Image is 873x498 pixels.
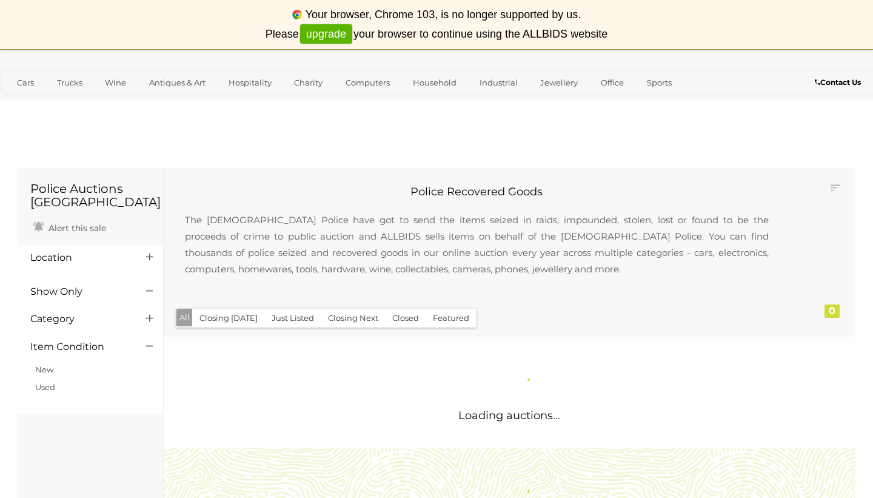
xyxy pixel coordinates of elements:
[30,286,128,297] h4: Show Only
[30,314,128,325] h4: Category
[35,382,55,392] a: Used
[815,78,861,87] b: Contact Us
[815,76,864,89] a: Contact Us
[49,73,90,93] a: Trucks
[472,73,526,93] a: Industrial
[30,252,128,263] h4: Location
[30,342,128,352] h4: Item Condition
[141,73,213,93] a: Antiques & Art
[30,218,109,236] a: Alert this sale
[35,365,53,374] a: New
[321,309,386,328] button: Closing Next
[338,73,398,93] a: Computers
[824,305,840,318] div: 0
[173,186,781,198] h2: Police Recovered Goods
[97,73,134,93] a: Wine
[532,73,586,93] a: Jewellery
[593,73,632,93] a: Office
[458,409,560,422] span: Loading auctions...
[192,309,265,328] button: Closing [DATE]
[385,309,426,328] button: Closed
[221,73,279,93] a: Hospitality
[9,93,111,113] a: [GEOGRAPHIC_DATA]
[405,73,464,93] a: Household
[45,223,106,234] span: Alert this sale
[30,182,151,209] h1: Police Auctions [GEOGRAPHIC_DATA]
[173,200,781,289] p: The [DEMOGRAPHIC_DATA] Police have got to send the items seized in raids, impounded, stolen, lost...
[264,309,321,328] button: Just Listed
[176,309,193,326] button: All
[286,73,330,93] a: Charity
[639,73,680,93] a: Sports
[426,309,477,328] button: Featured
[300,24,352,44] a: upgrade
[9,73,42,93] a: Cars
